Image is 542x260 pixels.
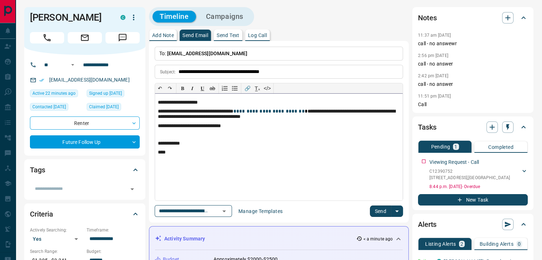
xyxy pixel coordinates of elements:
p: C12390752 [429,168,510,175]
p: [STREET_ADDRESS] , [GEOGRAPHIC_DATA] [429,175,510,181]
p: Send Email [182,33,208,38]
button: Timeline [153,11,196,22]
span: Signed up [DATE] [89,90,122,97]
p: 2:56 pm [DATE] [418,53,448,58]
h2: Tasks [418,121,436,133]
a: [EMAIL_ADDRESS][DOMAIN_NAME] [49,77,130,83]
p: 0 [518,241,521,246]
p: Actively Searching: [30,227,83,233]
button: Campaigns [199,11,251,22]
button: ↶ [155,83,165,93]
p: 2 [460,241,463,246]
button: Numbered list [220,83,230,93]
span: Claimed [DATE] [89,103,119,110]
button: Send [370,206,391,217]
div: Yes [30,233,83,245]
h2: Alerts [418,219,437,230]
button: </> [262,83,272,93]
p: To: [155,47,403,61]
p: Listing Alerts [425,241,456,246]
p: 11:37 am [DATE] [418,33,451,38]
p: Subject: [160,69,176,75]
div: Notes [418,9,528,26]
div: Tasks [418,119,528,136]
button: 𝐁 [177,83,187,93]
p: Send Text [217,33,239,38]
span: Contacted [DATE] [32,103,66,110]
p: call - no answewr [418,40,528,47]
div: Future Follow Up [30,135,140,149]
p: Building Alerts [480,241,513,246]
div: Tags [30,161,140,178]
p: Budget: [87,248,140,255]
h2: Criteria [30,208,53,220]
p: Call [418,101,528,108]
span: Call [30,32,64,43]
span: Message [105,32,140,43]
div: Criteria [30,206,140,223]
button: Manage Templates [234,206,287,217]
h2: Tags [30,164,45,176]
div: Alerts [418,216,528,233]
div: Renter [30,116,140,130]
p: Add Note [152,33,174,38]
p: Activity Summary [164,235,205,243]
div: Sun Aug 03 2025 [87,103,140,113]
p: call - no answer [418,80,528,88]
div: Tue Aug 12 2025 [30,103,83,113]
button: Open [127,184,137,194]
span: Active 22 minutes ago [32,90,76,97]
button: Bullet list [230,83,240,93]
p: call - no answer [418,60,528,68]
div: Activity Summary< a minute ago [155,232,403,245]
button: T̲ₓ [252,83,262,93]
div: Sun Aug 03 2025 [87,89,140,99]
p: Viewing Request - Call [429,158,479,166]
button: ↷ [165,83,175,93]
button: Open [68,61,77,69]
span: Email [68,32,102,43]
span: 𝐔 [201,85,204,91]
div: split button [370,206,403,217]
p: 1 [454,144,457,149]
s: ab [210,85,215,91]
svg: Email Verified [39,78,44,83]
div: condos.ca [120,15,125,20]
p: 8:44 p.m. [DATE] - Overdue [429,183,528,190]
p: Search Range: [30,248,83,255]
p: 2:42 pm [DATE] [418,73,448,78]
p: Pending [431,144,450,149]
p: Log Call [248,33,267,38]
div: Mon Sep 15 2025 [30,89,83,99]
p: Completed [488,145,513,150]
h2: Notes [418,12,437,24]
button: 𝐔 [197,83,207,93]
button: Open [219,206,229,216]
h1: [PERSON_NAME] [30,12,110,23]
p: < a minute ago [363,236,393,242]
button: 𝑰 [187,83,197,93]
button: ab [207,83,217,93]
button: New Task [418,194,528,206]
span: [EMAIL_ADDRESS][DOMAIN_NAME] [167,51,248,56]
p: 11:51 pm [DATE] [418,94,451,99]
button: 🔗 [242,83,252,93]
p: Timeframe: [87,227,140,233]
div: C12390752[STREET_ADDRESS],[GEOGRAPHIC_DATA] [429,167,528,182]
